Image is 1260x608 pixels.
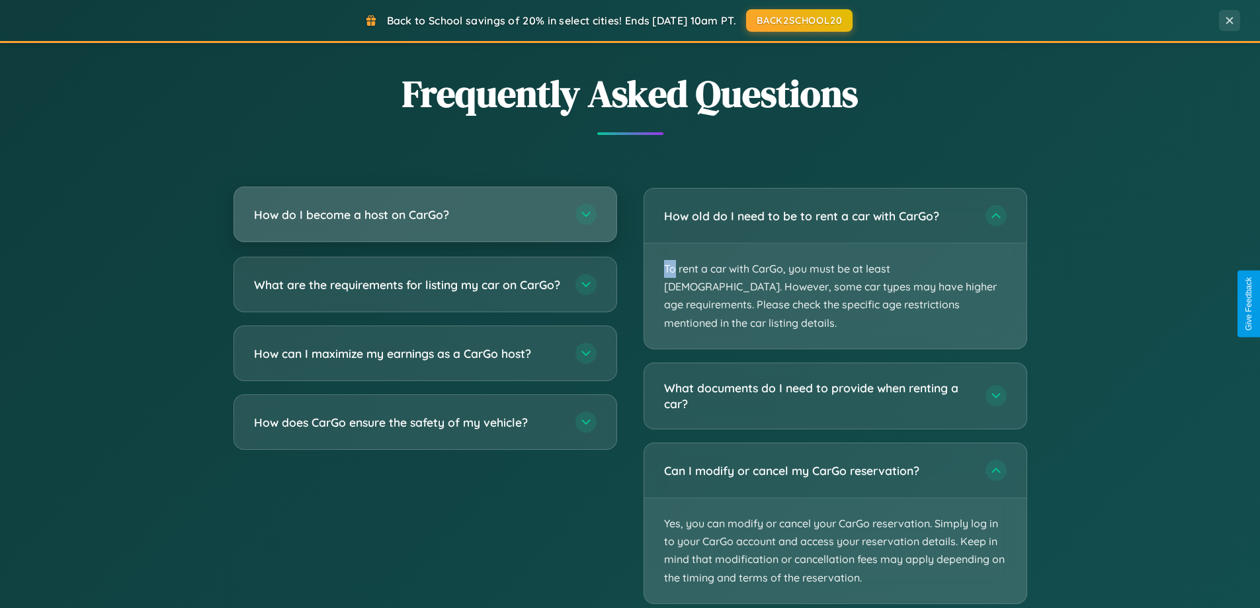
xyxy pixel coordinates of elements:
span: Back to School savings of 20% in select cities! Ends [DATE] 10am PT. [387,14,736,27]
h3: What are the requirements for listing my car on CarGo? [254,277,562,293]
div: Give Feedback [1244,277,1253,331]
p: Yes, you can modify or cancel your CarGo reservation. Simply log in to your CarGo account and acc... [644,498,1027,603]
h3: How can I maximize my earnings as a CarGo host? [254,345,562,362]
h3: How old do I need to be to rent a car with CarGo? [664,208,972,224]
button: BACK2SCHOOL20 [746,9,853,32]
h2: Frequently Asked Questions [233,68,1027,119]
h3: How do I become a host on CarGo? [254,206,562,223]
h3: Can I modify or cancel my CarGo reservation? [664,462,972,479]
h3: How does CarGo ensure the safety of my vehicle? [254,414,562,431]
p: To rent a car with CarGo, you must be at least [DEMOGRAPHIC_DATA]. However, some car types may ha... [644,243,1027,349]
h3: What documents do I need to provide when renting a car? [664,380,972,412]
